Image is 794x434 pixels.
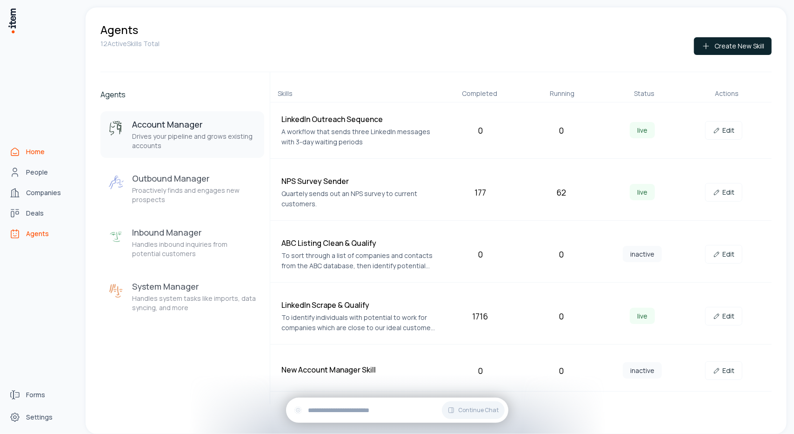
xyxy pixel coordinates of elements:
[100,39,160,48] p: 12 Active Skills Total
[26,229,49,238] span: Agents
[6,408,76,427] a: Settings
[705,121,742,140] a: Edit
[444,248,517,261] div: 0
[694,37,772,55] button: Create New Skill
[630,122,655,138] span: live
[281,251,436,271] p: To sort through a list of companies and contacts from the ABC database, then identify potential o...
[132,173,257,184] h3: Outbound Manager
[705,361,742,380] a: Edit
[26,390,45,400] span: Forms
[132,132,257,150] p: Drives your pipeline and grows existing accounts
[100,219,264,266] button: Inbound ManagerInbound ManagerHandles inbound inquiries from potential customers
[26,209,44,218] span: Deals
[607,89,682,98] div: Status
[132,227,257,238] h3: Inbound Manager
[444,186,517,199] div: 177
[100,111,264,158] button: Account ManagerAccount ManagerDrives your pipeline and grows existing accounts
[525,186,598,199] div: 62
[108,229,125,245] img: Inbound Manager
[100,165,264,212] button: Outbound ManagerOutbound ManagerProactively finds and engages new prospects
[6,183,76,202] a: Companies
[525,248,598,261] div: 0
[444,310,517,323] div: 1716
[100,22,138,37] h1: Agents
[281,176,436,187] h4: NPS Survey Sender
[281,299,436,311] h4: LinkedIn Scrape & Qualify
[705,307,742,325] a: Edit
[26,168,48,177] span: People
[630,184,655,200] span: live
[705,245,742,264] a: Edit
[623,362,662,379] span: inactive
[286,398,508,423] div: Continue Chat
[525,124,598,137] div: 0
[132,119,257,130] h3: Account Manager
[623,246,662,262] span: inactive
[525,310,598,323] div: 0
[132,294,257,312] p: Handles system tasks like imports, data syncing, and more
[7,7,17,34] img: Item Brain Logo
[26,188,61,197] span: Companies
[26,413,53,422] span: Settings
[281,189,436,209] p: Quartely sends out an NPS survey to current customers.
[444,364,517,377] div: 0
[281,237,436,249] h4: ABC Listing Clean & Qualify
[442,89,517,98] div: Completed
[6,204,76,223] a: Deals
[525,89,600,98] div: Running
[132,240,257,258] p: Handles inbound inquiries from potential customers
[6,142,76,161] a: Home
[100,89,264,100] h2: Agents
[6,386,76,404] a: Forms
[132,281,257,292] h3: System Manager
[630,308,655,324] span: live
[108,283,125,299] img: System Manager
[525,364,598,377] div: 0
[132,186,257,204] p: Proactively finds and engages new prospects
[442,401,505,419] button: Continue Chat
[108,121,125,137] img: Account Manager
[459,407,499,414] span: Continue Chat
[6,163,76,182] a: People
[278,89,435,98] div: Skills
[705,183,742,202] a: Edit
[689,89,764,98] div: Actions
[281,114,436,125] h4: LinkedIn Outreach Sequence
[281,312,436,333] p: To identify individuals with potential to work for companies which are close to our ideal custome...
[281,127,436,147] p: A workflow that sends three LinkedIn messages with 3-day waiting periods
[100,273,264,320] button: System ManagerSystem ManagerHandles system tasks like imports, data syncing, and more
[444,124,517,137] div: 0
[26,147,45,156] span: Home
[108,175,125,191] img: Outbound Manager
[6,224,76,243] a: Agents
[281,364,436,375] h4: New Account Manager Skill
